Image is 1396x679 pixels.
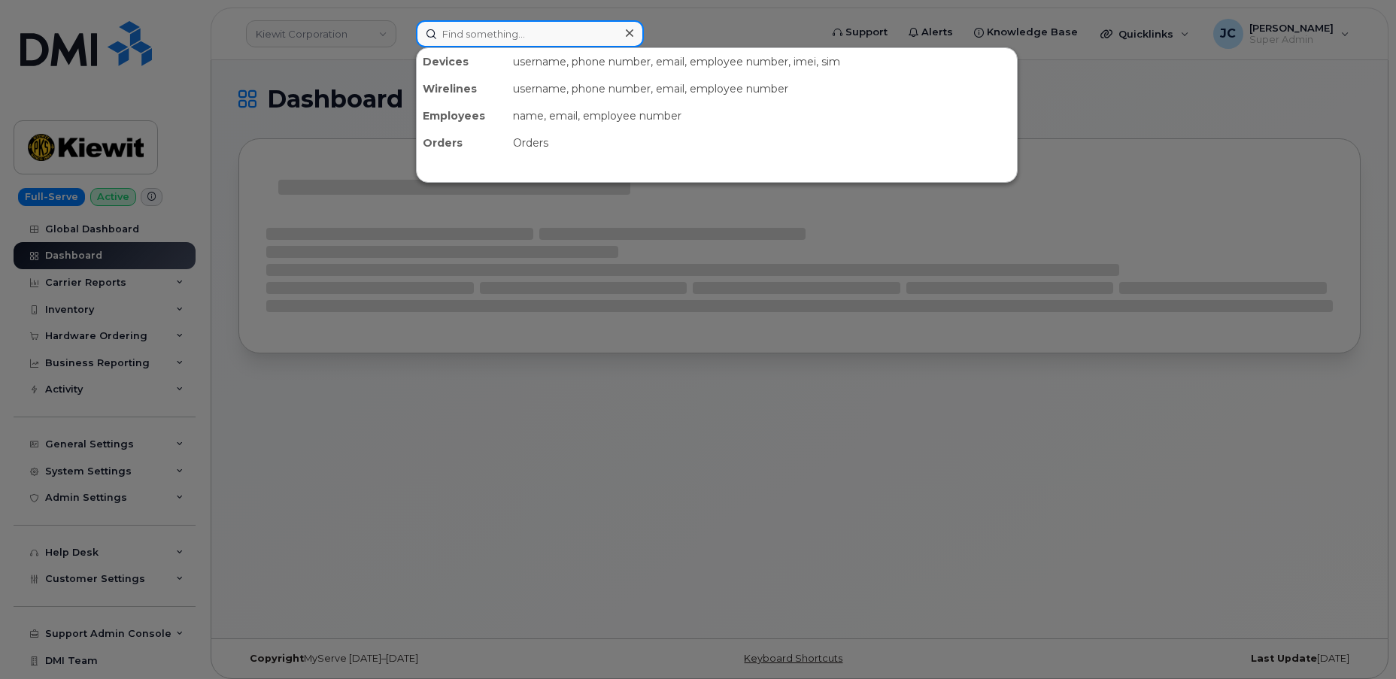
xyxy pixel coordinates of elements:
div: Wirelines [417,75,507,102]
div: name, email, employee number [507,102,1017,129]
div: Devices [417,48,507,75]
div: Orders [507,129,1017,156]
div: username, phone number, email, employee number, imei, sim [507,48,1017,75]
div: Employees [417,102,507,129]
div: username, phone number, email, employee number [507,75,1017,102]
div: Orders [417,129,507,156]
